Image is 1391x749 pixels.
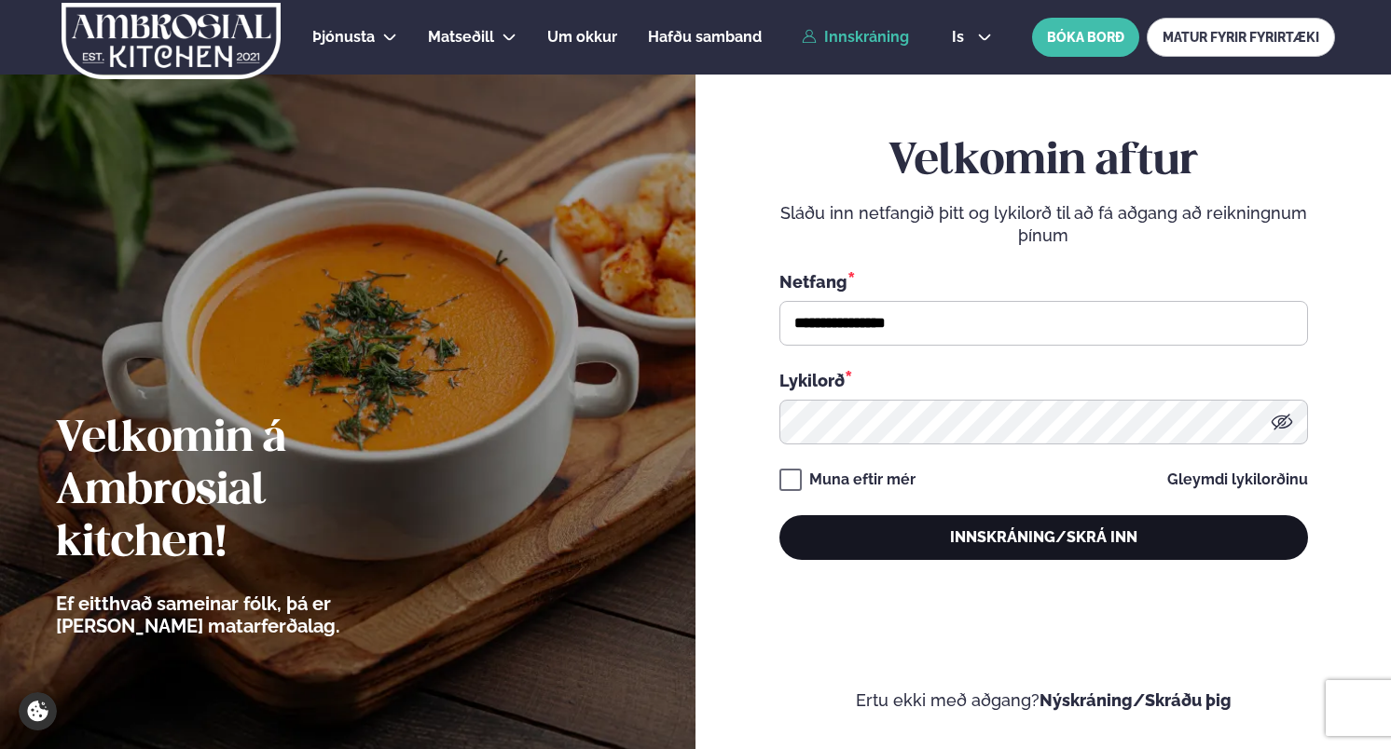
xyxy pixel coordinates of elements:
[1032,18,1139,57] button: BÓKA BORÐ
[56,414,443,570] h2: Velkomin á Ambrosial kitchen!
[779,202,1308,247] p: Sláðu inn netfangið þitt og lykilorð til að fá aðgang að reikningnum þínum
[648,28,762,46] span: Hafðu samband
[60,3,282,79] img: logo
[1167,472,1308,487] a: Gleymdi lykilorðinu
[428,26,494,48] a: Matseðill
[779,269,1308,293] div: Netfang
[779,368,1308,392] div: Lykilorð
[312,26,375,48] a: Þjónusta
[547,28,617,46] span: Um okkur
[779,515,1308,560] button: Innskráning/Skrá inn
[547,26,617,48] a: Um okkur
[937,30,1007,45] button: is
[428,28,494,46] span: Matseðill
[1147,18,1335,57] a: MATUR FYRIR FYRIRTÆKI
[802,29,909,46] a: Innskráning
[952,30,970,45] span: is
[648,26,762,48] a: Hafðu samband
[19,692,57,730] a: Cookie settings
[751,689,1335,712] p: Ertu ekki með aðgang?
[1040,690,1232,710] a: Nýskráning/Skráðu þig
[56,592,443,637] p: Ef eitthvað sameinar fólk, þá er [PERSON_NAME] matarferðalag.
[779,136,1308,188] h2: Velkomin aftur
[312,28,375,46] span: Þjónusta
